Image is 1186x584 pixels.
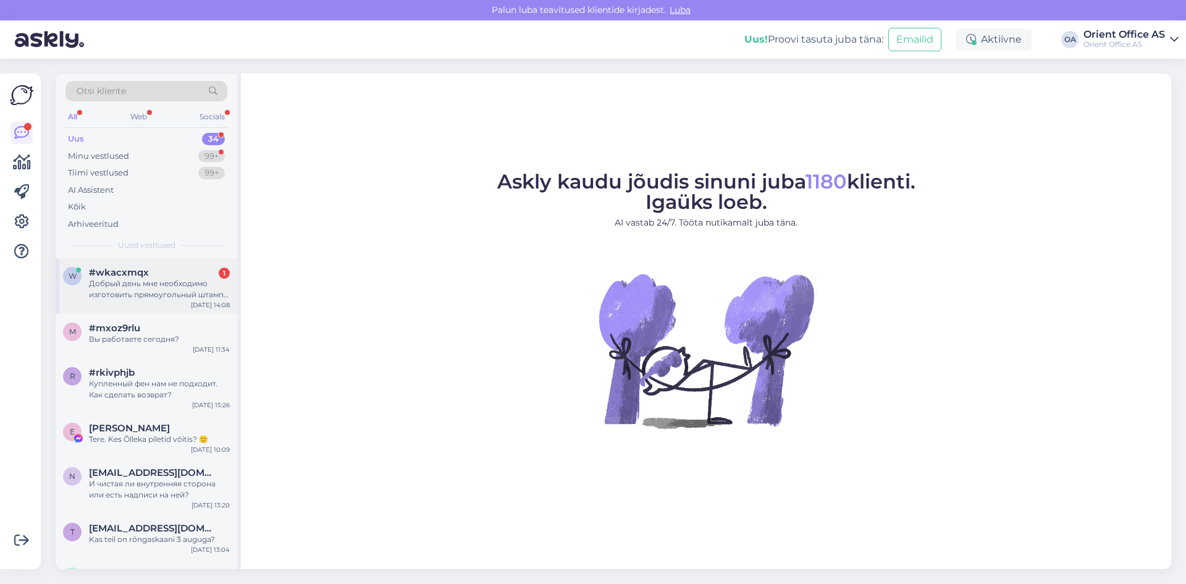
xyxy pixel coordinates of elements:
[198,167,225,179] div: 99+
[89,523,217,534] span: timakova.katrin@gmail.com
[1083,30,1165,40] div: Orient Office AS
[70,371,75,381] span: r
[68,167,128,179] div: Tiimi vestlused
[89,267,149,278] span: #wkacxmqx
[89,278,230,300] div: Добрый день мне необходимо изготовить прямоугольный штамп компании и круглую печать сколько это б...
[1083,40,1165,49] div: Orient Office AS
[69,271,77,281] span: w
[89,378,230,400] div: Купленный фен нам не подходит. Как сделать возврат?
[191,545,230,554] div: [DATE] 13:04
[89,567,140,578] span: #vzqo1u87
[89,467,217,478] span: natalyamam3@gmail.com
[1061,31,1079,48] div: OA
[68,218,119,231] div: Arhiveeritud
[202,133,225,145] div: 34
[497,169,915,214] span: Askly kaudu jõudis sinuni juba klienti. Igaüks loeb.
[89,323,140,334] span: #mxoz9rlu
[10,83,33,107] img: Askly Logo
[744,33,768,45] b: Uus!
[805,169,847,193] span: 1180
[744,32,883,47] div: Proovi tasuta juba täna:
[666,4,694,15] span: Luba
[198,150,225,163] div: 99+
[70,427,75,436] span: E
[68,150,129,163] div: Minu vestlused
[595,239,817,462] img: No Chat active
[89,367,135,378] span: #rkivphjb
[192,400,230,410] div: [DATE] 15:26
[128,109,149,125] div: Web
[68,184,114,197] div: AI Assistent
[68,201,86,213] div: Kõik
[68,133,84,145] div: Uus
[191,445,230,454] div: [DATE] 10:09
[118,240,175,251] span: Uued vestlused
[89,334,230,345] div: Вы работаете сегодня?
[888,28,941,51] button: Emailid
[191,501,230,510] div: [DATE] 13:20
[497,216,915,229] p: AI vastab 24/7. Tööta nutikamalt juba täna.
[89,534,230,545] div: Kas teil on rõngaskaani 3 auguga?
[191,300,230,310] div: [DATE] 14:08
[89,478,230,501] div: И чистая ли внутренняя сторона или есть надписи на ней?
[219,268,230,279] div: 1
[193,345,230,354] div: [DATE] 11:34
[89,423,170,434] span: Eva-Maria Virnas
[69,327,76,336] span: m
[70,527,75,536] span: t
[956,28,1032,51] div: Aktiivne
[77,85,126,98] span: Otsi kliente
[197,109,227,125] div: Socials
[69,472,75,481] span: n
[65,109,80,125] div: All
[1083,30,1179,49] a: Orient Office ASOrient Office AS
[89,434,230,445] div: Tere. Kes Õlleka piletid võitis? 🙂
